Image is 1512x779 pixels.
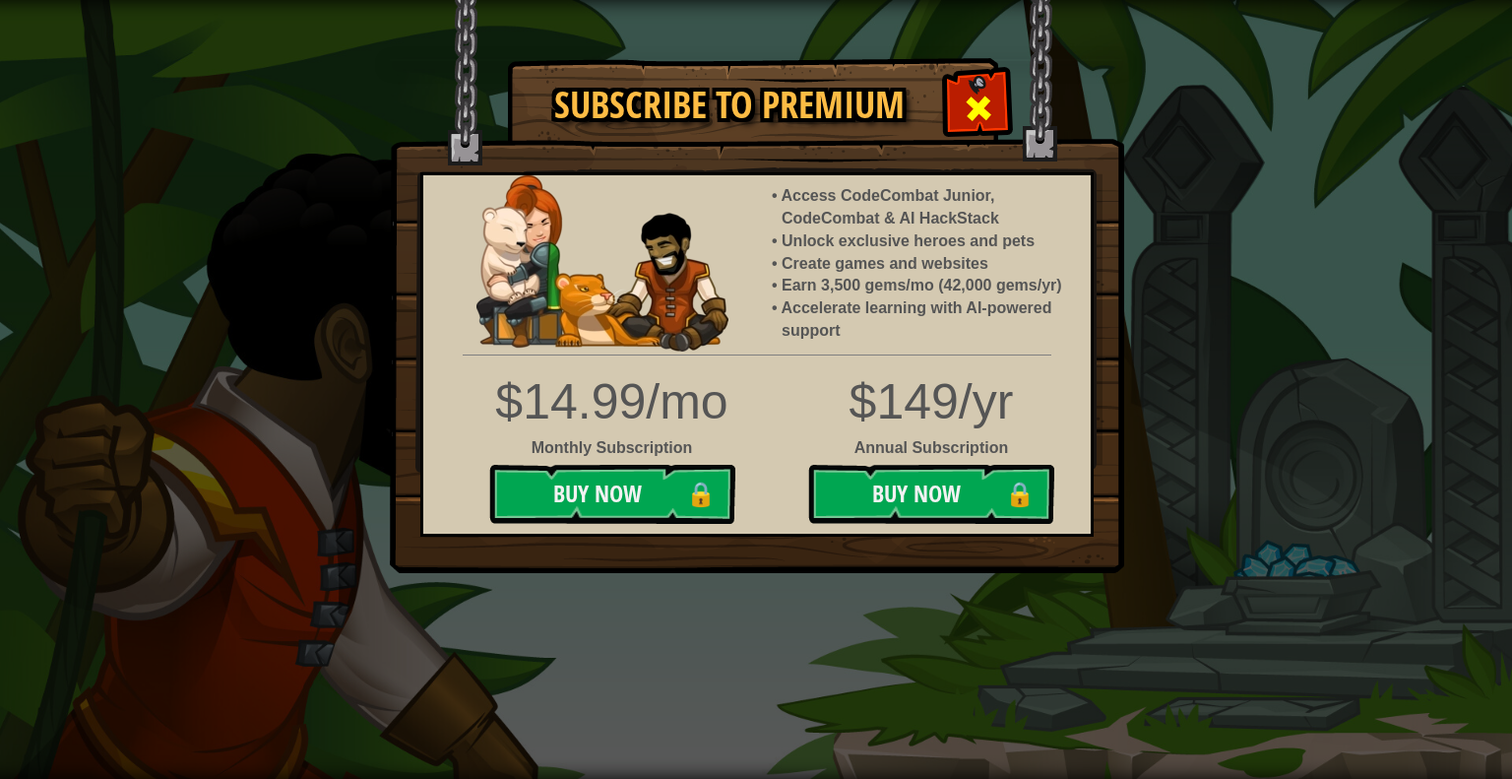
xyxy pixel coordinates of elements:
[782,297,1071,343] li: Accelerate learning with AI-powered support
[808,465,1054,524] button: Buy Now🔒
[782,230,1071,253] li: Unlock exclusive heroes and pets
[481,367,742,437] div: $14.99/mo
[782,185,1071,230] li: Access CodeCombat Junior, CodeCombat & AI HackStack
[409,367,1105,437] div: $149/yr
[782,275,1071,297] li: Earn 3,500 gems/mo (42,000 gems/yr)
[528,85,931,126] h1: Subscribe to Premium
[476,175,728,352] img: anya-and-nando-pet.webp
[481,437,742,460] div: Monthly Subscription
[782,253,1071,276] li: Create games and websites
[409,437,1105,460] div: Annual Subscription
[489,465,735,524] button: Buy Now🔒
